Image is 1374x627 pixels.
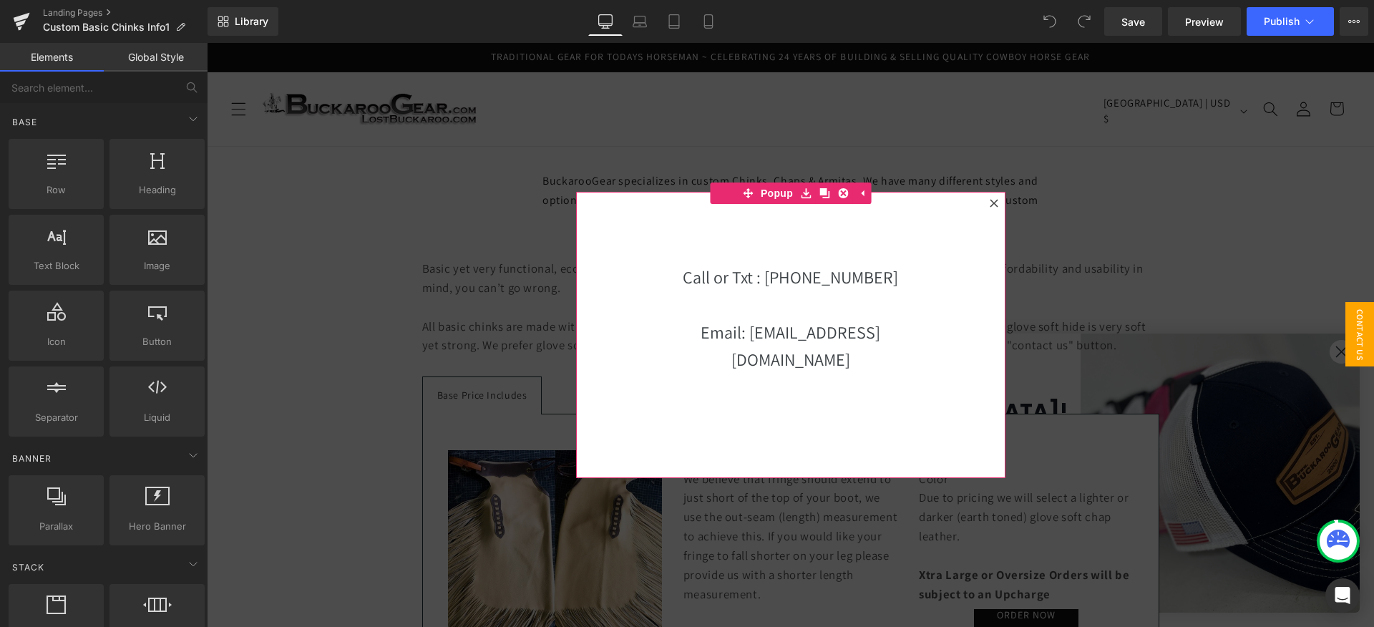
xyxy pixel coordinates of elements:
span: Publish [1264,16,1300,27]
a: Expand / Collapse [645,140,664,161]
p: Email: [EMAIL_ADDRESS][DOMAIN_NAME] [441,276,727,331]
button: Publish [1247,7,1334,36]
span: Custom Basic Chinks Info1 [43,21,170,33]
span: Liquid [114,410,200,425]
span: Parallax [13,519,99,534]
a: Delete Module [627,140,645,161]
a: Global Style [104,43,208,72]
span: Save [1121,14,1145,29]
p: Call or Txt : [PHONE_NUMBER] [441,220,727,248]
button: Redo [1070,7,1098,36]
span: Popup [550,140,590,161]
a: Clone Module [608,140,627,161]
span: Base [11,115,39,129]
button: Undo [1036,7,1064,36]
span: Heading [114,183,200,198]
a: Tablet [657,7,691,36]
span: Hero Banner [114,519,200,534]
a: New Library [208,7,278,36]
span: Separator [13,410,99,425]
span: Button [114,334,200,349]
a: Mobile [691,7,726,36]
span: Banner [11,452,53,465]
a: Desktop [588,7,623,36]
a: Preview [1168,7,1241,36]
span: Contact Us [1139,259,1167,324]
span: Stack [11,560,46,574]
a: Laptop [623,7,657,36]
span: Icon [13,334,99,349]
a: Landing Pages [43,7,208,19]
span: Library [235,15,268,28]
button: More [1340,7,1368,36]
span: Preview [1185,14,1224,29]
span: Row [13,183,99,198]
div: Open Intercom Messenger [1325,578,1360,613]
span: Text Block [13,258,99,273]
a: Save module [590,140,608,161]
span: Image [114,258,200,273]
